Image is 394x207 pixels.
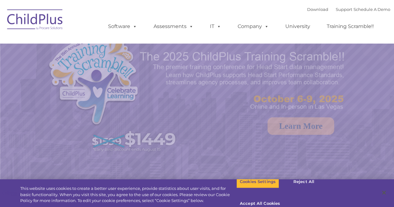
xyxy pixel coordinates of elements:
[377,186,391,200] button: Close
[102,20,143,33] a: Software
[336,7,352,12] a: Support
[231,20,275,33] a: Company
[279,20,316,33] a: University
[147,20,200,33] a: Assessments
[204,20,227,33] a: IT
[354,7,390,12] a: Schedule A Demo
[307,7,390,12] font: |
[284,175,323,188] button: Reject All
[20,186,236,204] div: This website uses cookies to create a better user experience, provide statistics about user visit...
[307,7,328,12] a: Download
[320,20,380,33] a: Training Scramble!!
[4,5,66,36] img: ChildPlus by Procare Solutions
[268,117,334,135] a: Learn More
[236,175,279,188] button: Cookies Settings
